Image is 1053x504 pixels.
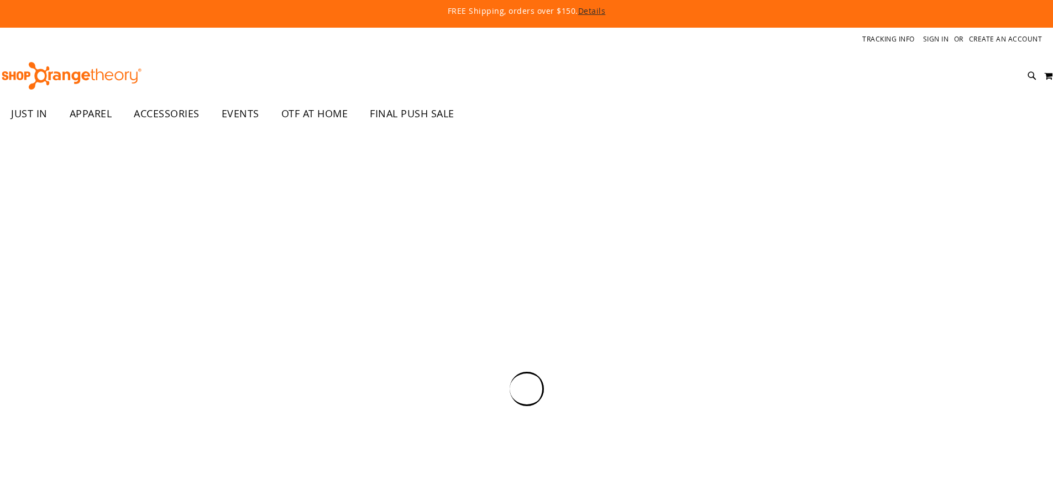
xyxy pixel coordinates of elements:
a: Create an Account [969,34,1042,44]
a: Tracking Info [862,34,915,44]
a: Sign In [923,34,949,44]
span: FINAL PUSH SALE [370,101,454,126]
span: JUST IN [11,101,48,126]
span: OTF AT HOME [281,101,348,126]
p: FREE Shipping, orders over $150. [195,6,858,17]
span: APPAREL [70,101,112,126]
a: FINAL PUSH SALE [359,101,465,127]
a: APPAREL [59,101,123,127]
a: EVENTS [211,101,270,127]
a: Details [578,6,606,16]
span: ACCESSORIES [134,101,200,126]
span: EVENTS [222,101,259,126]
a: OTF AT HOME [270,101,359,127]
a: ACCESSORIES [123,101,211,127]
